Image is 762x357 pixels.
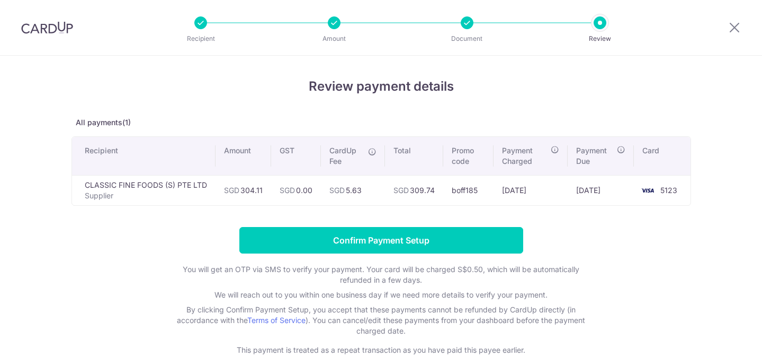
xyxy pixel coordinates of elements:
td: [DATE] [494,175,568,205]
p: Review [561,33,639,44]
td: [DATE] [568,175,634,205]
span: Payment Due [576,145,614,167]
p: We will reach out to you within one business day if we need more details to verify your payment. [169,290,593,300]
span: 5123 [660,186,677,195]
td: 5.63 [321,175,385,205]
th: GST [271,137,321,175]
td: boff185 [443,175,494,205]
td: CLASSIC FINE FOODS (S) PTE LTD [72,175,216,205]
span: CardUp Fee [329,145,363,167]
th: Promo code [443,137,494,175]
span: SGD [393,186,409,195]
p: By clicking Confirm Payment Setup, you accept that these payments cannot be refunded by CardUp di... [169,304,593,336]
span: SGD [329,186,345,195]
th: Total [385,137,443,175]
span: Payment Charged [502,145,548,167]
span: SGD [224,186,239,195]
p: Recipient [162,33,240,44]
p: Amount [295,33,373,44]
th: Card [634,137,690,175]
input: Confirm Payment Setup [239,227,523,254]
iframe: Opens a widget where you can find more information [694,325,751,352]
p: You will get an OTP via SMS to verify your payment. Your card will be charged S$0.50, which will ... [169,264,593,285]
img: CardUp [21,21,73,34]
th: Recipient [72,137,216,175]
a: Terms of Service [247,316,306,325]
p: This payment is treated as a repeat transaction as you have paid this payee earlier. [169,345,593,355]
p: Document [428,33,506,44]
span: SGD [280,186,295,195]
p: All payments(1) [71,117,691,128]
p: Supplier [85,190,207,201]
td: 304.11 [216,175,271,205]
h4: Review payment details [71,77,691,96]
th: Amount [216,137,271,175]
td: 309.74 [385,175,443,205]
img: <span class="translation_missing" title="translation missing: en.account_steps.new_confirm_form.b... [637,184,658,197]
td: 0.00 [271,175,321,205]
